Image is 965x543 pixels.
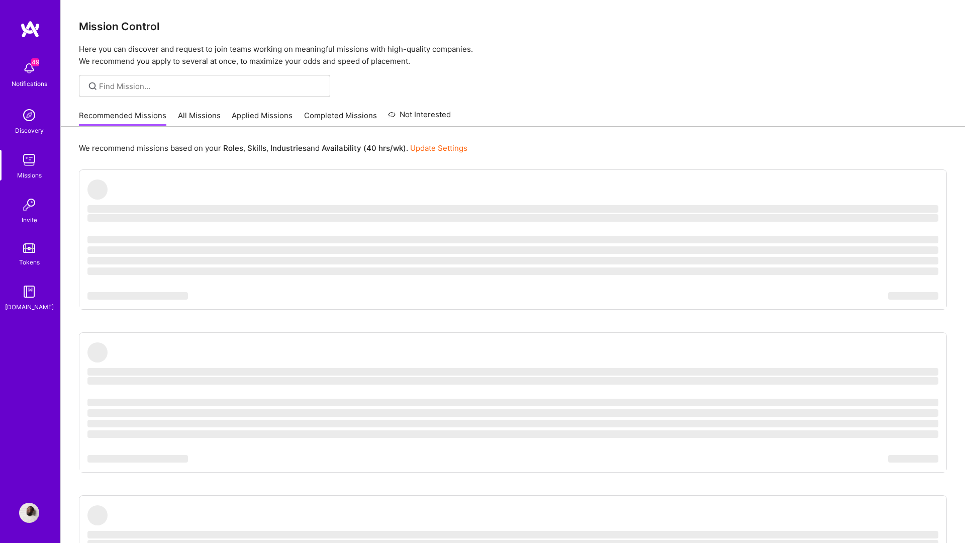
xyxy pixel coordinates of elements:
[322,143,406,153] b: Availability (40 hrs/wk)
[19,195,39,215] img: Invite
[20,20,40,38] img: logo
[79,110,166,127] a: Recommended Missions
[19,282,39,302] img: guide book
[17,170,42,180] div: Missions
[19,503,39,523] img: User Avatar
[87,80,99,92] i: icon SearchGrey
[79,43,947,67] p: Here you can discover and request to join teams working on meaningful missions with high-quality ...
[19,58,39,78] img: bell
[23,243,35,253] img: tokens
[304,110,377,127] a: Completed Missions
[19,150,39,170] img: teamwork
[12,78,47,89] div: Notifications
[79,143,467,153] p: We recommend missions based on your , , and .
[15,125,44,136] div: Discovery
[79,20,947,33] h3: Mission Control
[19,105,39,125] img: discovery
[410,143,467,153] a: Update Settings
[270,143,307,153] b: Industries
[17,503,42,523] a: User Avatar
[19,257,40,267] div: Tokens
[99,81,323,92] input: Find Mission...
[31,58,39,66] span: 49
[22,215,37,225] div: Invite
[388,109,451,127] a: Not Interested
[247,143,266,153] b: Skills
[5,302,54,312] div: [DOMAIN_NAME]
[232,110,293,127] a: Applied Missions
[223,143,243,153] b: Roles
[178,110,221,127] a: All Missions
